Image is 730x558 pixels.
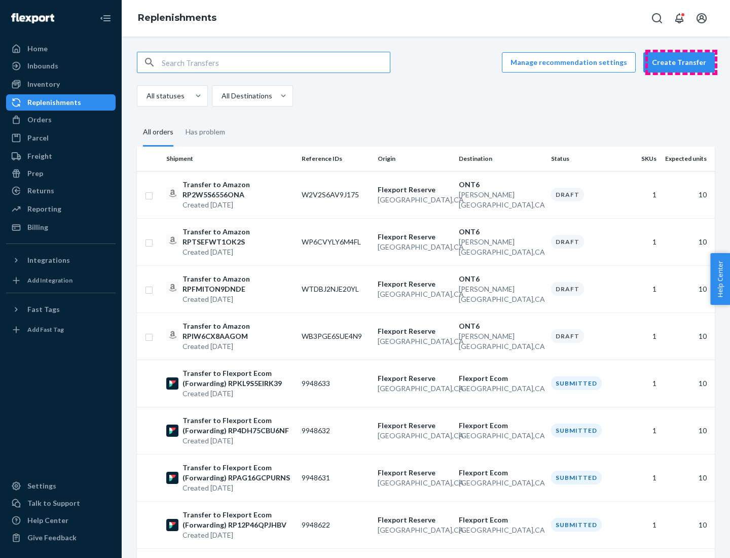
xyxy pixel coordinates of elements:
a: Prep [6,165,116,182]
p: [GEOGRAPHIC_DATA] , CA [378,525,451,535]
p: Transfer to Amazon RPIW6CX8AAGOM [182,321,294,341]
a: Create Transfer [643,52,715,73]
p: [PERSON_NAME][GEOGRAPHIC_DATA] , CA [459,237,543,257]
a: Inventory [6,76,116,92]
p: [GEOGRAPHIC_DATA] , CA [378,431,451,441]
p: Transfer to Amazon RP2W5S6556ONA [182,180,294,200]
p: Transfer to Amazon RPFMITON9DNDE [182,274,294,294]
p: [GEOGRAPHIC_DATA] , CA [459,383,543,394]
p: Flexport Reserve [378,421,451,431]
p: [GEOGRAPHIC_DATA] , CA [378,289,451,299]
p: Created [DATE] [182,530,294,540]
a: Parcel [6,130,116,146]
td: WTDBJ2NJE20YL [298,265,374,312]
p: Created [DATE] [182,341,294,352]
div: Replenishments [27,97,81,108]
a: Settings [6,478,116,494]
div: Inventory [27,79,60,89]
div: All Destinations [222,91,272,101]
td: 10 [661,360,715,407]
td: WB3PGE6SUE4N9 [298,312,374,360]
div: Billing [27,222,48,232]
a: Returns [6,183,116,199]
a: Orders [6,112,116,128]
input: All Destinations [221,91,222,101]
p: Flexport Reserve [378,373,451,383]
td: 9948631 [298,454,374,501]
div: Submitted [551,424,602,437]
a: Inbounds [6,58,116,74]
td: 1 [623,265,661,312]
button: Open account menu [691,8,712,28]
td: 1 [623,312,661,360]
td: 1 [623,454,661,501]
div: Draft [551,282,584,296]
div: Add Fast Tag [27,325,64,334]
a: Home [6,41,116,57]
th: Reference IDs [298,147,374,171]
div: Submitted [551,518,602,532]
div: Settings [27,481,56,491]
p: [PERSON_NAME][GEOGRAPHIC_DATA] , CA [459,190,543,210]
th: Origin [374,147,455,171]
a: Add Fast Tag [6,322,116,338]
button: Manage recommendation settings [502,52,636,73]
p: [GEOGRAPHIC_DATA] , CA [459,525,543,535]
th: Status [547,147,623,171]
p: Created [DATE] [182,483,294,493]
th: Shipment [162,147,298,171]
div: Help Center [27,515,68,526]
p: Flexport Reserve [378,279,451,289]
td: 10 [661,501,715,548]
p: Flexport Reserve [378,185,451,195]
button: Give Feedback [6,530,116,546]
p: Created [DATE] [182,436,294,446]
div: Add Integration [27,276,72,285]
p: [GEOGRAPHIC_DATA] , CA [378,478,451,488]
div: Returns [27,186,54,196]
button: Open Search Box [647,8,667,28]
p: Flexport Ecom [459,515,543,525]
a: Reporting [6,201,116,217]
p: Flexport Reserve [378,468,451,478]
td: W2V2S6AV9J175 [298,171,374,218]
td: 10 [661,265,715,312]
td: 1 [623,360,661,407]
input: Search Transfers [162,52,390,73]
button: Help Center [710,253,730,305]
button: Fast Tags [6,301,116,318]
p: Flexport Ecom [459,373,543,383]
button: Open notifications [669,8,689,28]
ol: breadcrumbs [130,4,225,33]
td: 10 [661,218,715,265]
p: [GEOGRAPHIC_DATA] , CA [378,383,451,394]
p: ONT6 [459,227,543,237]
td: 9948632 [298,407,374,454]
p: [GEOGRAPHIC_DATA] , CA [378,336,451,346]
p: Flexport Ecom [459,468,543,478]
td: 1 [623,218,661,265]
button: Integrations [6,252,116,268]
p: ONT6 [459,274,543,284]
div: Give Feedback [27,533,77,543]
p: Transfer to Flexport Ecom (Forwarding) RP4DH75CBU6NF [182,415,294,436]
p: [PERSON_NAME][GEOGRAPHIC_DATA] , CA [459,331,543,352]
th: SKUs [623,147,661,171]
p: Created [DATE] [182,294,294,304]
div: Home [27,44,48,54]
td: 10 [661,407,715,454]
a: Freight [6,148,116,164]
td: 1 [623,501,661,548]
div: Has problem [186,119,225,145]
p: ONT6 [459,180,543,190]
a: Help Center [6,512,116,529]
p: ONT6 [459,321,543,331]
div: Inbounds [27,61,58,71]
td: 9948633 [298,360,374,407]
img: Flexport logo [11,13,54,23]
p: [GEOGRAPHIC_DATA] , CA [459,478,543,488]
p: Flexport Ecom [459,421,543,431]
a: Add Integration [6,272,116,289]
